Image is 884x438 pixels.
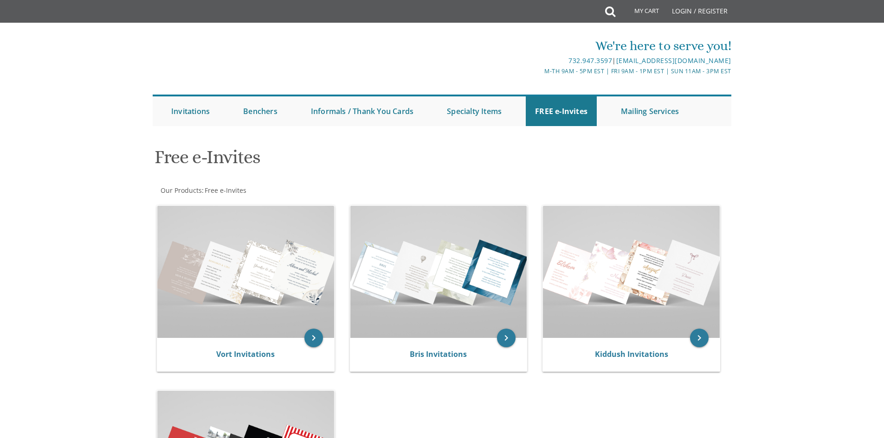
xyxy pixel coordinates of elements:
[234,96,287,126] a: Benchers
[346,37,731,55] div: We're here to serve you!
[614,1,665,24] a: My Cart
[526,96,597,126] a: FREE e-Invites
[410,349,467,359] a: Bris Invitations
[497,329,516,347] a: keyboard_arrow_right
[304,329,323,347] a: keyboard_arrow_right
[153,186,442,195] div: :
[162,96,219,126] a: Invitations
[438,96,511,126] a: Specialty Items
[616,56,731,65] a: [EMAIL_ADDRESS][DOMAIN_NAME]
[204,186,246,195] a: Free e-Invites
[346,55,731,66] div: |
[155,147,533,174] h1: Free e-Invites
[690,329,709,347] a: keyboard_arrow_right
[302,96,423,126] a: Informals / Thank You Cards
[568,56,612,65] a: 732.947.3597
[216,349,275,359] a: Vort Invitations
[157,206,334,338] img: Vort Invitations
[612,96,688,126] a: Mailing Services
[595,349,668,359] a: Kiddush Invitations
[160,186,202,195] a: Our Products
[205,186,246,195] span: Free e-Invites
[346,66,731,76] div: M-Th 9am - 5pm EST | Fri 9am - 1pm EST | Sun 11am - 3pm EST
[350,206,527,338] img: Bris Invitations
[543,206,720,338] img: Kiddush Invitations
